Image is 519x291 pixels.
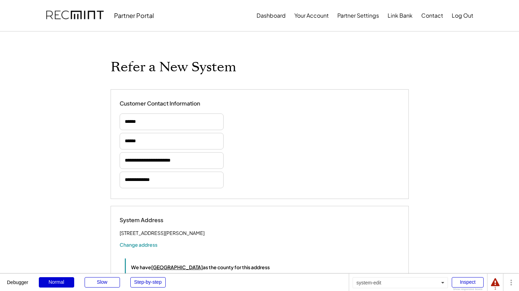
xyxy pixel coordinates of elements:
[452,9,473,22] button: Log Out
[452,277,484,288] div: Inspect
[111,59,236,75] h1: Refer a New System
[130,277,166,288] div: Step-by-step
[7,274,28,285] div: Debugger
[120,241,157,248] button: Change address
[294,9,329,22] button: Your Account
[257,9,286,22] button: Dashboard
[452,288,484,291] div: Show responsive boxes
[491,287,500,290] div: 1
[120,217,189,224] div: System Address
[120,100,200,107] div: Customer Contact Information
[131,272,183,279] div: Please update if incorrect.
[353,277,448,288] div: system-edit
[337,9,379,22] button: Partner Settings
[151,264,203,270] u: [GEOGRAPHIC_DATA]
[131,264,270,271] div: We have as the county for this address
[120,229,205,237] div: [STREET_ADDRESS][PERSON_NAME]
[421,9,443,22] button: Contact
[388,9,413,22] button: Link Bank
[85,277,120,288] div: Slow
[114,11,154,19] div: Partner Portal
[39,277,74,288] div: Normal
[46,4,104,27] img: recmint-logotype%403x.png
